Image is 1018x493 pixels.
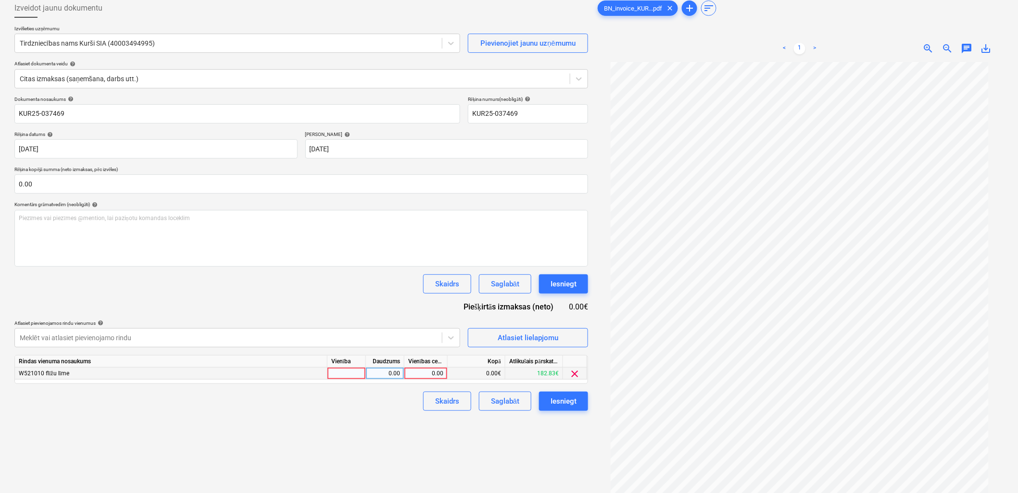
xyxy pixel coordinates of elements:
[423,274,471,294] button: Skaidrs
[491,395,519,407] div: Saglabāt
[14,61,588,67] div: Atlasiet dokumenta veidu
[370,368,400,380] div: 0.00
[942,43,954,54] span: zoom_out
[305,139,589,159] input: Izpildes datums nav norādīts
[423,392,471,411] button: Skaidrs
[498,332,558,344] div: Atlasiet lielapjomu
[468,104,588,123] input: Rēķina numurs
[90,202,98,208] span: help
[468,96,588,102] div: Rēķina numurs (neobligāti)
[14,96,460,102] div: Dokumenta nosaukums
[569,301,588,312] div: 0.00€
[14,131,298,137] div: Rēķina datums
[961,43,973,54] span: chat
[45,132,53,137] span: help
[551,395,577,407] div: Iesniegt
[505,356,563,368] div: Atlikušais pārskatītais budžets
[479,392,531,411] button: Saglabāt
[794,43,805,54] a: Page 1 is your current page
[505,368,563,380] div: 182.83€
[523,96,530,102] span: help
[305,131,589,137] div: [PERSON_NAME]
[551,278,577,290] div: Iesniegt
[96,320,103,326] span: help
[366,356,404,368] div: Daudzums
[404,356,448,368] div: Vienības cena
[539,392,588,411] button: Iesniegt
[15,356,327,368] div: Rindas vienuma nosaukums
[14,201,588,208] div: Komentārs grāmatvedim (neobligāti)
[435,278,459,290] div: Skaidrs
[480,37,576,49] div: Pievienojiet jaunu uzņēmumu
[448,368,505,380] div: 0.00€
[456,301,569,312] div: Piešķirtās izmaksas (neto)
[684,2,695,14] span: add
[343,132,351,137] span: help
[468,34,588,53] button: Pievienojiet jaunu uzņēmumu
[435,395,459,407] div: Skaidrs
[19,370,69,377] span: W521010 flīžu līme
[408,368,443,380] div: 0.00
[479,274,531,294] button: Saglabāt
[68,61,75,67] span: help
[14,174,588,194] input: Rēķina kopējā summa (neto izmaksas, pēc izvēles)
[598,5,668,12] span: BN_invoice_KUR...pdf
[14,104,460,123] input: Dokumenta nosaukums
[809,43,821,54] a: Next page
[598,0,678,16] div: BN_invoice_KUR...pdf
[923,43,934,54] span: zoom_in
[491,278,519,290] div: Saglabāt
[703,2,715,14] span: sort
[14,25,460,34] p: Izvēlieties uzņēmumu
[448,356,505,368] div: Kopā
[468,328,588,347] button: Atlasiet lielapjomu
[14,2,102,14] span: Izveidot jaunu dokumentu
[569,368,581,380] span: clear
[664,2,676,14] span: clear
[539,274,588,294] button: Iesniegt
[970,447,1018,493] iframe: Chat Widget
[14,166,588,174] p: Rēķina kopējā summa (neto izmaksas, pēc izvēles)
[327,356,366,368] div: Vienība
[14,139,298,159] input: Rēķina datums nav norādīts
[980,43,992,54] span: save_alt
[66,96,74,102] span: help
[779,43,790,54] a: Previous page
[14,320,460,326] div: Atlasiet pievienojamos rindu vienumus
